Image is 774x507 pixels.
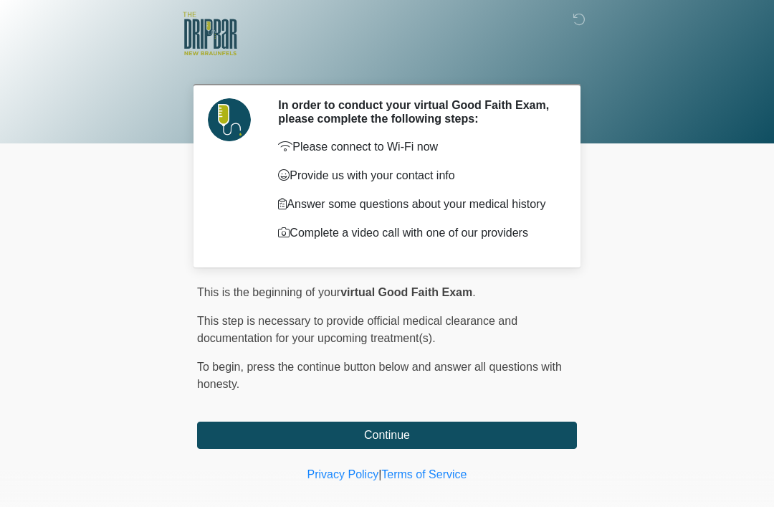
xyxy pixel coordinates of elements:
img: Agent Avatar [208,98,251,141]
span: . [472,286,475,298]
p: Please connect to Wi-Fi now [278,138,555,156]
span: This is the beginning of your [197,286,340,298]
p: Complete a video call with one of our providers [278,224,555,242]
img: The DRIPBaR - New Braunfels Logo [183,11,237,57]
a: Terms of Service [381,468,467,480]
a: Privacy Policy [307,468,379,480]
a: | [378,468,381,480]
h2: In order to conduct your virtual Good Faith Exam, please complete the following steps: [278,98,555,125]
p: Provide us with your contact info [278,167,555,184]
strong: virtual Good Faith Exam [340,286,472,298]
span: To begin, [197,361,247,373]
span: press the continue button below and answer all questions with honesty. [197,361,562,390]
p: Answer some questions about your medical history [278,196,555,213]
span: This step is necessary to provide official medical clearance and documentation for your upcoming ... [197,315,517,344]
button: Continue [197,422,577,449]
